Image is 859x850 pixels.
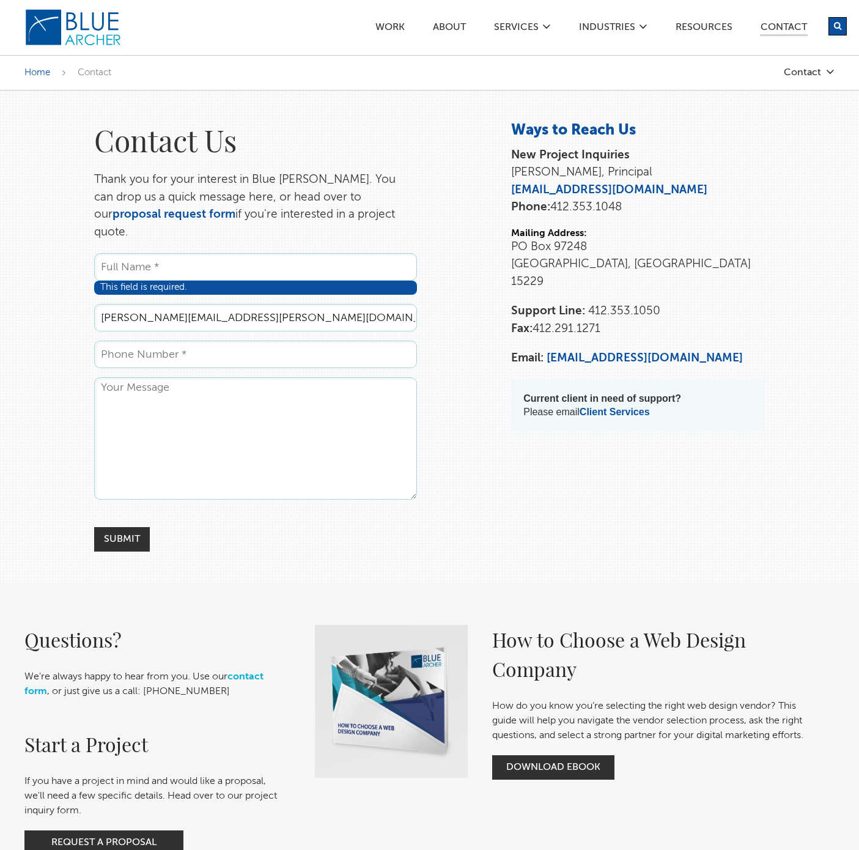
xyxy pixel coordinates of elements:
a: Contact [712,67,835,78]
a: [EMAIL_ADDRESS][DOMAIN_NAME] [511,184,707,196]
h1: Contact Us [94,121,418,159]
strong: Support Line: [511,305,585,317]
img: Blue Archer Logo [24,9,122,46]
strong: New Project Inquiries [511,149,630,161]
strong: Email: [511,352,544,364]
a: Work [375,23,405,35]
img: How to Choose a Web Design Company [315,625,468,778]
h2: Questions? [24,625,278,654]
h2: Start a Project [24,730,278,759]
p: Thank you for your interest in Blue [PERSON_NAME]. You can drop us a quick message here, or head ... [94,171,418,241]
a: Industries [578,23,636,35]
div: This field is required. [94,281,418,295]
input: Phone Number * [94,341,418,368]
p: 412.291.1271 [511,303,765,338]
input: Submit [94,527,150,552]
strong: Fax: [511,323,533,334]
p: We're always happy to hear from you. Use our , or just give us a call: [PHONE_NUMBER] [24,670,278,699]
a: Download Ebook [492,755,614,780]
a: Contact [760,23,808,36]
a: ABOUT [432,23,466,35]
span: 412.353.1050 [588,305,660,317]
h2: How to Choose a Web Design Company [492,625,822,684]
a: SERVICES [493,23,539,35]
p: How do you know you’re selecting the right web design vendor? This guide will help you navigate t... [492,699,822,743]
p: Please email [523,392,753,419]
strong: Phone: [511,201,550,213]
a: proposal request form [112,209,235,220]
a: [EMAIL_ADDRESS][DOMAIN_NAME] [547,352,743,364]
span: Contact [78,68,111,77]
strong: Mailing Address: [511,229,587,238]
p: If you have a project in mind and would like a proposal, we'll need a few specific details. Head ... [24,774,278,818]
p: [PERSON_NAME], Principal 412.353.1048 [511,147,765,216]
h3: Ways to Reach Us [511,121,765,141]
input: Full Name * [94,253,418,281]
p: PO Box 97248 [GEOGRAPHIC_DATA], [GEOGRAPHIC_DATA] 15229 [511,238,765,291]
input: Email Address * [94,304,418,331]
a: Home [24,68,50,77]
a: Resources [675,23,733,35]
strong: Current client in need of support? [523,393,681,404]
a: Client Services [580,407,650,417]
